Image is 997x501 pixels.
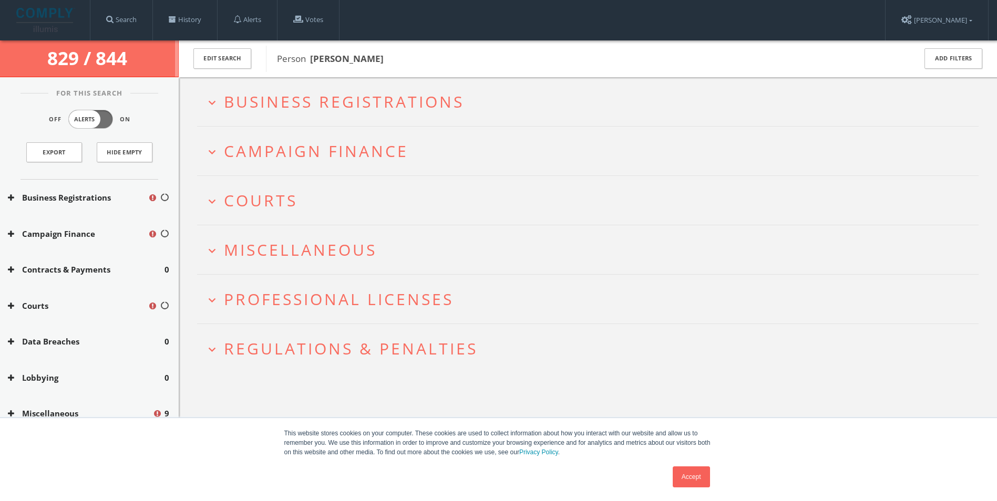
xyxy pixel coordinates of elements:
[16,8,75,32] img: illumis
[519,448,558,456] a: Privacy Policy
[165,264,169,276] span: 0
[224,190,297,211] span: Courts
[205,244,219,258] i: expand_more
[205,290,979,308] button: expand_moreProfessional Licenses
[224,288,454,310] span: Professional Licenses
[8,336,165,348] button: Data Breaches
[224,338,478,359] span: Regulations & Penalties
[97,142,152,162] button: Hide Empty
[205,241,979,258] button: expand_moreMiscellaneous
[673,466,710,487] a: Accept
[47,46,131,70] span: 829 / 844
[205,145,219,159] i: expand_more
[120,115,130,124] span: On
[277,53,384,65] span: Person
[224,239,377,260] span: Miscellaneous
[8,264,165,276] button: Contracts & Payments
[193,48,251,69] button: Edit Search
[165,372,169,384] span: 0
[205,142,979,160] button: expand_moreCampaign Finance
[26,142,82,162] a: Export
[205,194,219,208] i: expand_more
[8,228,148,240] button: Campaign Finance
[224,91,464,112] span: Business Registrations
[310,53,384,65] b: [PERSON_NAME]
[205,93,979,110] button: expand_moreBusiness Registrations
[165,336,169,348] span: 0
[205,192,979,209] button: expand_moreCourts
[8,300,148,312] button: Courts
[205,96,219,110] i: expand_more
[8,192,148,204] button: Business Registrations
[49,115,61,124] span: Off
[924,48,982,69] button: Add Filters
[8,372,165,384] button: Lobbying
[205,342,219,357] i: expand_more
[284,429,713,457] p: This website stores cookies on your computer. These cookies are used to collect information about...
[205,293,219,307] i: expand_more
[205,340,979,357] button: expand_moreRegulations & Penalties
[8,408,152,420] button: Miscellaneous
[224,140,408,162] span: Campaign Finance
[165,408,169,420] span: 9
[48,88,130,99] span: For This Search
